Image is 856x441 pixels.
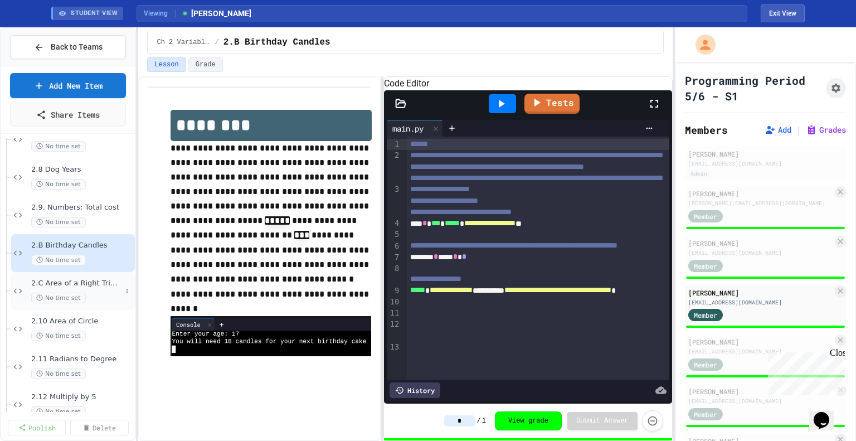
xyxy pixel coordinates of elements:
h2: Members [685,122,728,138]
button: Force resubmission of student's answer (Admin only) [642,410,663,432]
span: 2.B Birthday Candles [31,241,133,250]
span: Viewing [144,8,176,18]
a: Add New Item [10,73,126,98]
div: [PERSON_NAME] [688,386,833,396]
button: Back to Teams [10,35,126,59]
iframe: chat widget [809,396,845,430]
span: Member [694,211,717,221]
span: 2.11 Radians to Degree [31,355,133,364]
div: 1 [387,139,401,150]
div: 11 [387,308,401,319]
span: 1 [482,416,486,425]
span: / [215,38,218,47]
span: Ch 2 Variables, Statements & Expressions [157,38,210,47]
span: STUDENT VIEW [71,9,118,18]
div: [PERSON_NAME] [688,149,843,159]
a: Publish [8,420,66,435]
button: Submit Answer [567,412,638,430]
a: Delete [70,420,128,435]
span: 2.C Area of a Right Triangle [31,279,121,288]
span: Member [694,310,717,320]
div: 3 [387,184,401,218]
div: 12 [387,319,401,342]
span: 2.8 Dog Years [31,165,133,175]
div: main.py [387,123,429,134]
div: [EMAIL_ADDRESS][DOMAIN_NAME] [688,397,833,405]
div: [PERSON_NAME] [688,288,833,298]
div: main.py [387,120,443,137]
button: More options [121,285,133,297]
div: [EMAIL_ADDRESS][DOMAIN_NAME] [688,159,843,168]
span: Member [694,409,717,419]
div: [PERSON_NAME] [688,337,833,347]
span: No time set [31,406,86,417]
div: 6 [387,241,401,252]
div: My Account [684,32,718,57]
div: 13 [387,342,401,353]
span: 2.12 Multiply by 5 [31,392,133,402]
span: 2.9. Numbers: Total cost [31,203,133,212]
span: 2.10 Area of Circle [31,317,133,326]
button: Lesson [147,57,186,72]
span: No time set [31,369,86,379]
div: 5 [387,229,401,240]
span: Submit Answer [576,416,629,425]
button: Grade [188,57,223,72]
div: [EMAIL_ADDRESS][DOMAIN_NAME] [688,249,833,257]
h1: Programming Period 5/6 - S1 [685,72,821,104]
div: 4 [387,218,401,229]
button: Exit student view [761,4,805,22]
span: | [796,123,801,137]
span: No time set [31,293,86,303]
div: 2 [387,150,401,184]
div: 7 [387,252,401,263]
button: View grade [495,411,562,430]
div: [PERSON_NAME] [688,238,833,248]
a: Share Items [10,103,126,127]
div: [PERSON_NAME][EMAIL_ADDRESS][DOMAIN_NAME] [688,199,833,207]
span: Back to Teams [51,41,103,53]
span: No time set [31,331,86,341]
span: No time set [31,217,86,227]
div: [EMAIL_ADDRESS][DOMAIN_NAME] [688,347,833,356]
div: 9 [387,285,401,297]
div: History [390,382,440,398]
span: / [477,416,481,425]
div: 8 [387,263,401,286]
span: No time set [31,141,86,152]
span: Member [694,360,717,370]
button: Assignment Settings [826,78,846,98]
div: Chat with us now!Close [4,4,77,71]
span: No time set [31,255,86,265]
a: Tests [524,94,580,114]
button: Add [765,124,791,135]
div: [EMAIL_ADDRESS][DOMAIN_NAME] [688,298,833,307]
span: 2.B Birthday Candles [223,36,330,49]
iframe: chat widget [763,348,845,395]
span: No time set [31,179,86,190]
div: [PERSON_NAME] [688,188,833,198]
button: Grades [806,124,846,135]
span: Member [694,261,717,271]
h6: Code Editor [384,77,672,90]
div: Admin [688,169,709,178]
span: [PERSON_NAME] [181,8,251,20]
div: 10 [387,297,401,308]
